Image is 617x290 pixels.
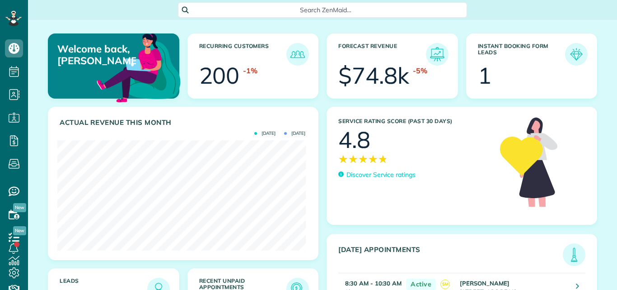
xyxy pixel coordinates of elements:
[338,151,348,167] span: ★
[57,43,136,67] p: Welcome back, [PERSON_NAME]!
[243,66,257,76] div: -1%
[338,170,416,180] a: Discover Service ratings
[13,226,26,235] span: New
[338,246,563,266] h3: [DATE] Appointments
[345,280,402,287] strong: 8:30 AM - 10:30 AM
[13,203,26,212] span: New
[460,280,509,287] strong: [PERSON_NAME]
[338,128,370,151] div: 4.8
[338,43,426,66] h3: Forecast Revenue
[478,64,491,87] div: 1
[346,170,416,180] p: Discover Service ratings
[378,151,388,167] span: ★
[338,118,491,124] h3: Service Rating score (past 30 days)
[254,131,276,136] span: [DATE]
[368,151,378,167] span: ★
[567,45,585,63] img: icon_form_leads-04211a6a04a5b2264e4ee56bc0799ec3eb69b7e499cbb523a139df1d13a81ae0.png
[199,64,240,87] div: 200
[440,280,450,289] span: SM
[348,151,358,167] span: ★
[199,43,287,66] h3: Recurring Customers
[406,279,436,290] span: Active
[358,151,368,167] span: ★
[478,43,566,66] h3: Instant Booking Form Leads
[428,45,446,63] img: icon_forecast_revenue-8c13a41c7ed35a8dcfafea3cbb826a0462acb37728057bba2d056411b612bbbe.png
[289,45,307,63] img: icon_recurring_customers-cf858462ba22bcd05b5a5880d41d6543d210077de5bb9ebc9590e49fd87d84ed.png
[60,119,309,127] h3: Actual Revenue this month
[284,131,305,136] span: [DATE]
[413,66,427,76] div: -5%
[338,64,409,87] div: $74.8k
[565,246,583,264] img: icon_todays_appointments-901f7ab196bb0bea1936b74009e4eb5ffbc2d2711fa7634e0d609ed5ef32b18b.png
[95,23,182,111] img: dashboard_welcome-42a62b7d889689a78055ac9021e634bf52bae3f8056760290aed330b23ab8690.png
